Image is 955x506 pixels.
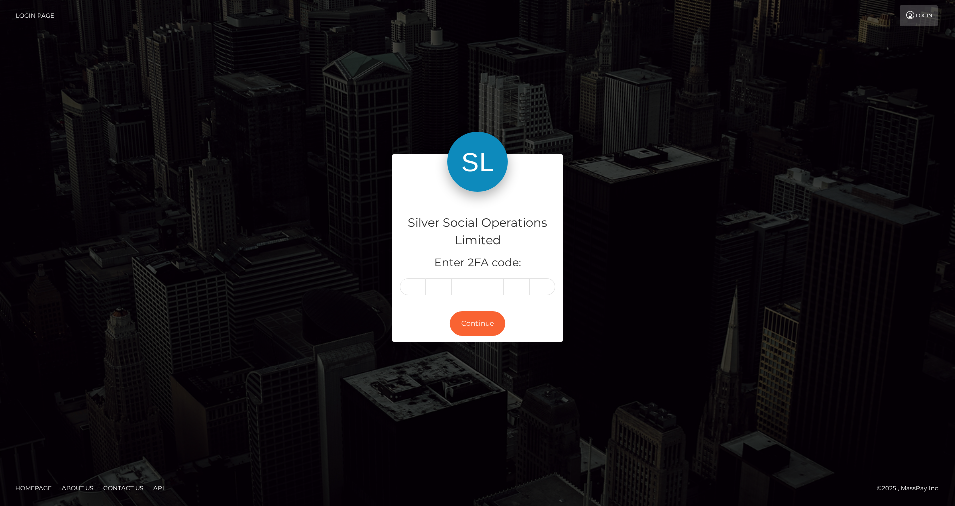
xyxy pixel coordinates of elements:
a: Homepage [11,480,56,496]
div: © 2025 , MassPay Inc. [877,483,947,494]
a: About Us [58,480,97,496]
a: Login Page [16,5,54,26]
a: API [149,480,168,496]
h5: Enter 2FA code: [400,255,555,271]
a: Contact Us [99,480,147,496]
h4: Silver Social Operations Limited [400,214,555,249]
img: Silver Social Operations Limited [447,132,508,192]
a: Login [900,5,938,26]
button: Continue [450,311,505,336]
